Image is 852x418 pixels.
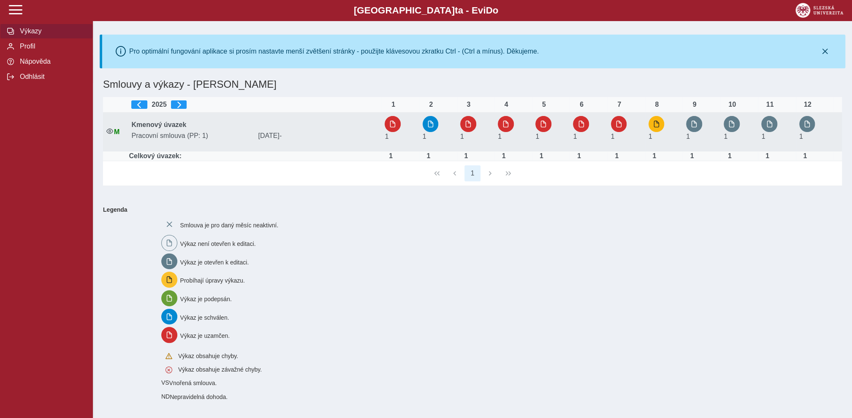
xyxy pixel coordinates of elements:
span: Výkazy [17,27,86,35]
div: Úvazek : 8 h / den. 40 h / týden. [684,152,700,160]
span: Výkaz není otevřen k editaci. [180,240,256,247]
div: Úvazek : 8 h / den. 40 h / týden. [608,152,625,160]
span: Nápověda [17,58,86,65]
span: Výkaz obsahuje chyby. [178,353,238,359]
span: D [486,5,492,16]
span: t [455,5,458,16]
td: Celkový úvazek: [128,151,381,161]
span: Profil [17,43,86,50]
div: Úvazek : 8 h / den. 40 h / týden. [759,152,776,160]
div: 7 [611,101,628,108]
div: 9 [686,101,703,108]
div: 8 [648,101,665,108]
span: Výkaz obsahuje závažné chyby. [178,366,262,373]
div: Úvazek : 8 h / den. 40 h / týden. [495,152,512,160]
div: 12 [799,101,816,108]
div: 4 [498,101,515,108]
span: Úvazek : 8 h / den. 40 h / týden. [385,133,388,140]
span: Smlouva vnořená do kmene [161,379,169,386]
div: Úvazek : 8 h / den. 40 h / týden. [570,152,587,160]
div: Úvazek : 8 h / den. 40 h / týden. [420,152,437,160]
div: Úvazek : 8 h / den. 40 h / týden. [533,152,550,160]
span: Úvazek : 8 h / den. 40 h / týden. [460,133,464,140]
span: Úvazek : 8 h / den. 40 h / týden. [573,133,577,140]
div: Úvazek : 8 h / den. 40 h / týden. [721,152,738,160]
b: Legenda [100,203,838,216]
span: Úvazek : 8 h / den. 40 h / týden. [799,133,803,140]
span: Úvazek : 8 h / den. 40 h / týden. [761,133,765,140]
span: Smlouva vnořená do kmene [161,393,170,400]
div: Úvazek : 8 h / den. 40 h / týden. [458,152,475,160]
span: Výkaz je otevřen k editaci. [180,259,249,265]
span: Smlouva je pro daný měsíc neaktivní. [180,222,279,229]
div: 1 [385,101,402,108]
span: [DATE] [255,132,381,140]
span: Úvazek : 8 h / den. 40 h / týden. [724,133,727,140]
span: Úvazek : 8 h / den. 40 h / týden. [611,133,615,140]
div: Pro optimální fungování aplikace si prosím nastavte menší zvětšení stránky - použijte klávesovou ... [129,48,539,55]
span: Úvazek : 8 h / den. 40 h / týden. [423,133,426,140]
div: Úvazek : 8 h / den. 40 h / týden. [646,152,663,160]
i: Smlouva je aktivní [106,128,113,135]
span: Úvazek : 8 h / den. 40 h / týden. [686,133,690,140]
span: Vnořená smlouva. [169,380,217,386]
span: Výkaz je podepsán. [180,296,232,302]
div: 11 [761,101,778,108]
div: Úvazek : 8 h / den. 40 h / týden. [382,152,399,160]
span: Pracovní smlouva (PP: 1) [128,132,255,140]
div: 6 [573,101,590,108]
span: Výkaz je uzamčen. [180,332,230,339]
span: Úvazek : 8 h / den. 40 h / týden. [535,133,539,140]
span: Nepravidelná dohoda. [170,394,228,400]
span: Údaje souhlasí s údaji v Magionu [114,128,119,135]
div: 2025 [131,100,378,109]
div: 5 [535,101,552,108]
span: Probíhají úpravy výkazu. [180,277,245,284]
div: Úvazek : 8 h / den. 40 h / týden. [797,152,814,160]
span: - [279,132,282,139]
div: 2 [423,101,440,108]
span: Odhlásit [17,73,86,81]
span: Výkaz je schválen. [180,314,229,321]
div: 3 [460,101,477,108]
b: [GEOGRAPHIC_DATA] a - Evi [25,5,827,16]
span: o [493,5,499,16]
div: 10 [724,101,741,108]
span: Úvazek : 8 h / den. 40 h / týden. [498,133,502,140]
span: Úvazek : 8 h / den. 40 h / týden. [648,133,652,140]
b: Kmenový úvazek [131,121,186,128]
img: logo_web_su.png [795,3,843,18]
button: 1 [464,165,480,181]
h1: Smlouvy a výkazy - [PERSON_NAME] [100,75,721,94]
